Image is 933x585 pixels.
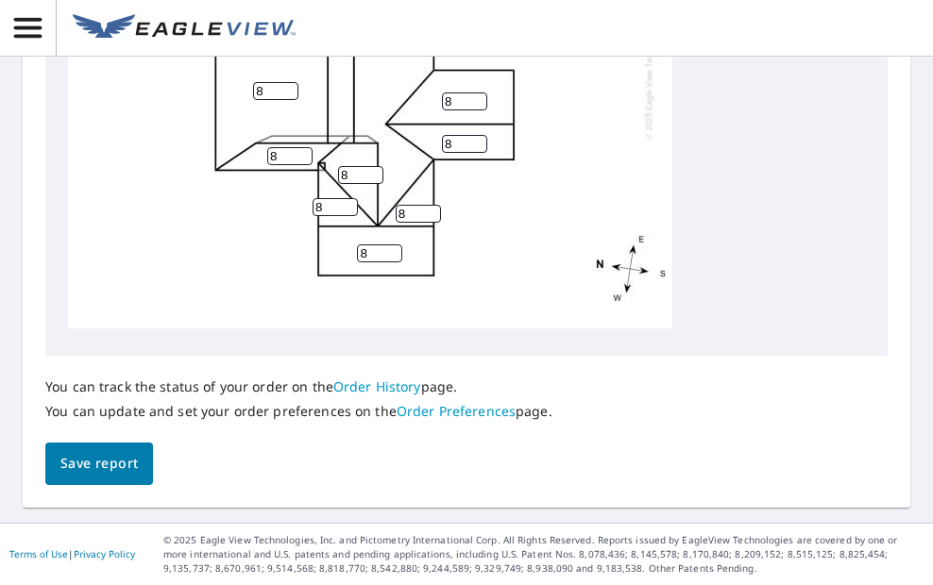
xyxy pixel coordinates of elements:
a: Order History [333,377,421,395]
p: You can track the status of your order on the page. [45,378,552,395]
a: Privacy Policy [74,547,135,560]
p: You can update and set your order preferences on the page. [45,403,552,420]
img: EV Logo [73,14,296,42]
p: © 2025 Eagle View Technologies, Inc. and Pictometry International Corp. All Rights Reserved. Repo... [163,533,924,576]
a: Order Preferences [397,402,516,420]
p: | [9,548,135,560]
span: Save report [60,452,138,476]
button: Save report [45,443,153,485]
a: Terms of Use [9,547,68,560]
